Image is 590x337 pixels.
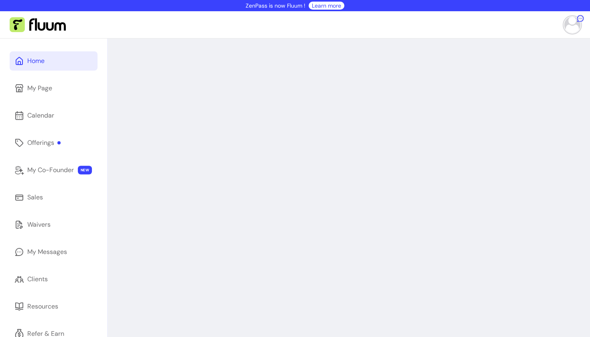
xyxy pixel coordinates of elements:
a: Home [10,51,98,71]
img: avatar [564,17,580,33]
a: My Page [10,79,98,98]
a: Waivers [10,215,98,234]
div: Clients [27,274,48,284]
a: Sales [10,188,98,207]
div: Sales [27,193,43,202]
div: Calendar [27,111,54,120]
div: Offerings [27,138,61,148]
a: Learn more [312,2,341,10]
div: Waivers [27,220,51,229]
div: My Messages [27,247,67,257]
a: My Co-Founder NEW [10,160,98,180]
div: My Page [27,83,52,93]
a: My Messages [10,242,98,262]
a: Offerings [10,133,98,152]
span: NEW [78,166,92,175]
div: Home [27,56,45,66]
a: Resources [10,297,98,316]
button: avatar [561,17,580,33]
a: Clients [10,270,98,289]
p: ZenPass is now Fluum ! [246,2,305,10]
div: Resources [27,302,58,311]
a: Calendar [10,106,98,125]
img: Fluum Logo [10,17,66,32]
div: My Co-Founder [27,165,74,175]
